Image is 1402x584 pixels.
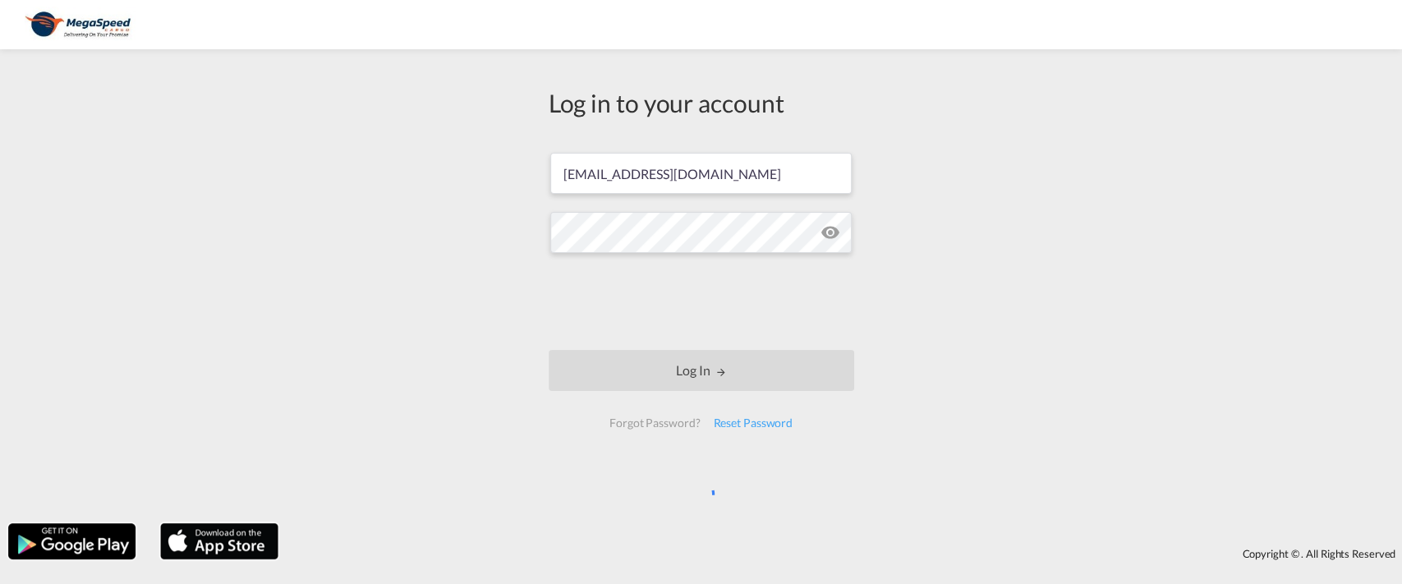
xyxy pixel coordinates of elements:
[7,522,137,561] img: google.png
[706,408,799,438] div: Reset Password
[25,7,136,44] img: ad002ba0aea611eda5429768204679d3.JPG
[549,85,854,120] div: Log in to your account
[577,269,826,333] iframe: reCAPTCHA
[550,153,852,194] input: Enter email/phone number
[159,522,280,561] img: apple.png
[549,350,854,391] button: LOGIN
[603,408,706,438] div: Forgot Password?
[287,540,1402,568] div: Copyright © . All Rights Reserved
[821,223,840,242] md-icon: icon-eye-off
